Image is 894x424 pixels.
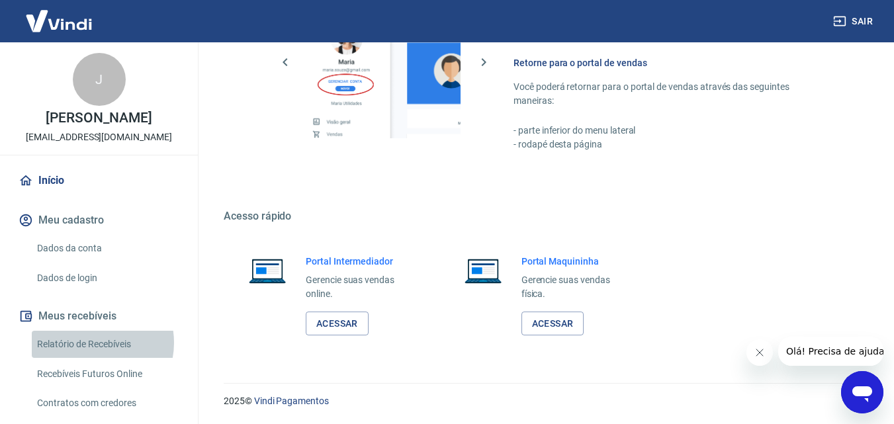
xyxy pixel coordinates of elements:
a: Contratos com credores [32,390,182,417]
p: [PERSON_NAME] [46,111,152,125]
p: Gerencie suas vendas física. [521,273,631,301]
iframe: Fechar mensagem [746,339,773,366]
p: [EMAIL_ADDRESS][DOMAIN_NAME] [26,130,172,144]
h6: Retorne para o portal de vendas [514,56,830,69]
p: 2025 © [224,394,862,408]
a: Dados da conta [32,235,182,262]
iframe: Botão para abrir a janela de mensagens [841,371,883,413]
p: - rodapé desta página [514,138,830,151]
p: Gerencie suas vendas online. [306,273,416,301]
p: - parte inferior do menu lateral [514,124,830,138]
a: Dados de login [32,265,182,292]
a: Relatório de Recebíveis [32,331,182,358]
div: J [73,53,126,106]
p: Você poderá retornar para o portal de vendas através das seguintes maneiras: [514,80,830,108]
img: Imagem de um notebook aberto [455,255,511,286]
img: Vindi [16,1,102,41]
iframe: Mensagem da empresa [778,337,883,366]
a: Acessar [306,312,369,336]
h6: Portal Maquininha [521,255,631,268]
a: Acessar [521,312,584,336]
button: Sair [830,9,878,34]
h6: Portal Intermediador [306,255,416,268]
button: Meu cadastro [16,206,182,235]
a: Vindi Pagamentos [254,396,329,406]
a: Início [16,166,182,195]
img: Imagem de um notebook aberto [240,255,295,286]
h5: Acesso rápido [224,210,862,223]
span: Olá! Precisa de ajuda? [8,9,111,20]
button: Meus recebíveis [16,302,182,331]
a: Recebíveis Futuros Online [32,360,182,388]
